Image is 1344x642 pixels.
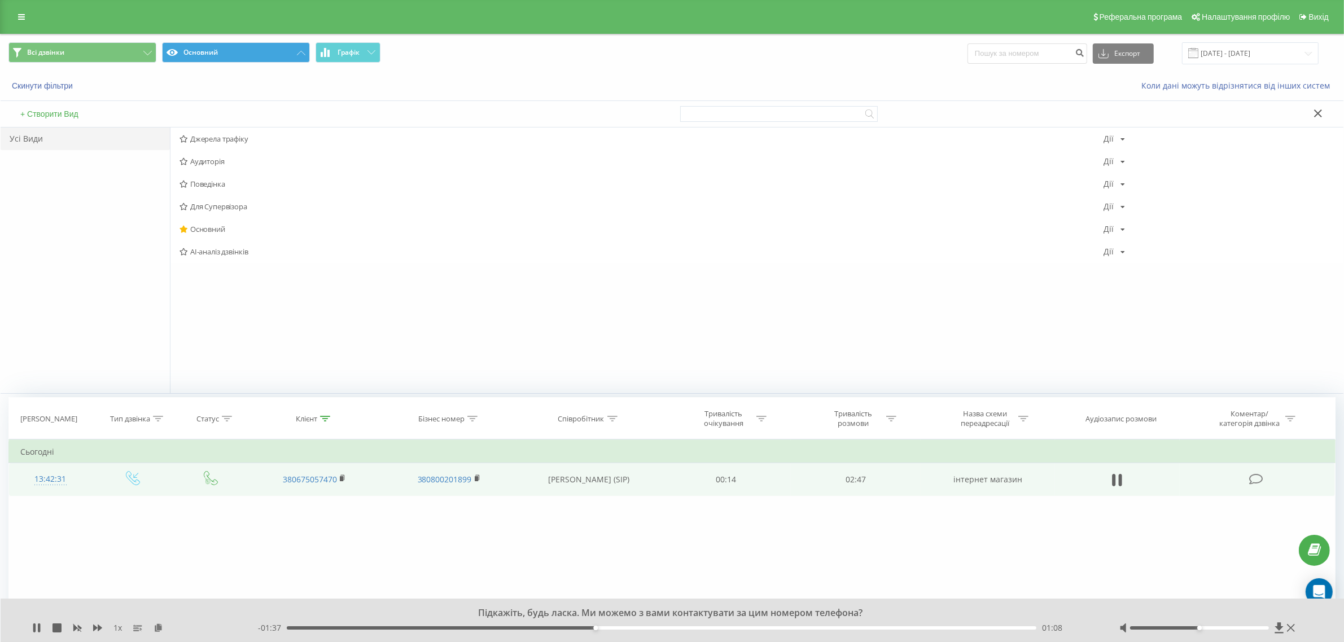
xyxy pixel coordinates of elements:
[316,42,380,63] button: Графік
[110,414,150,424] div: Тип дзвінка
[516,463,662,496] td: [PERSON_NAME] (SIP)
[558,414,605,424] div: Співробітник
[418,414,465,424] div: Бізнес номер
[791,463,920,496] td: 02:47
[1216,409,1282,428] div: Коментар/категорія дзвінка
[955,409,1015,428] div: Назва схеми переадресації
[8,81,78,91] button: Скинути фільтри
[1104,203,1114,210] div: Дії
[1310,108,1327,120] button: Закрити
[418,474,472,485] a: 380800201899
[1085,414,1157,424] div: Аудіозапис розмови
[180,203,1104,210] span: Для Супервізора
[1104,248,1114,256] div: Дії
[1306,578,1333,605] div: Open Intercom Messenger
[20,414,77,424] div: [PERSON_NAME]
[693,409,754,428] div: Тривалість очікування
[1309,12,1329,21] span: Вихід
[1104,157,1114,165] div: Дії
[1141,80,1336,91] a: Коли дані можуть відрізнятися вiд інших систем
[594,626,598,630] div: Accessibility label
[180,248,1104,256] span: AI-аналіз дзвінків
[296,414,317,424] div: Клієнт
[662,463,791,496] td: 00:14
[967,43,1087,64] input: Пошук за номером
[1093,43,1154,64] button: Експорт
[20,468,80,490] div: 13:42:31
[1042,622,1062,634] span: 01:08
[1104,135,1114,143] div: Дії
[162,42,310,63] button: Основний
[338,49,360,56] span: Графік
[1,127,170,150] div: Усі Види
[1104,180,1114,188] div: Дії
[180,135,1104,143] span: Джерела трафіку
[1100,12,1183,21] span: Реферальна програма
[1197,626,1202,630] div: Accessibility label
[1202,12,1290,21] span: Налаштування профілю
[180,225,1104,233] span: Основний
[823,409,883,428] div: Тривалість розмови
[283,474,337,485] a: 380675057470
[1104,225,1114,233] div: Дії
[258,622,287,634] span: - 01:37
[180,157,1104,165] span: Аудиторія
[180,180,1104,188] span: Поведінка
[17,109,82,119] button: + Створити Вид
[9,441,1336,463] td: Сьогодні
[113,622,122,634] span: 1 x
[921,463,1056,496] td: інтернет магазин
[27,48,64,57] span: Всі дзвінки
[159,607,1171,619] div: Підкажіть, будь ласка. Ми можемо з вами контактувати за цим номером телефона?
[196,414,219,424] div: Статус
[8,42,156,63] button: Всі дзвінки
